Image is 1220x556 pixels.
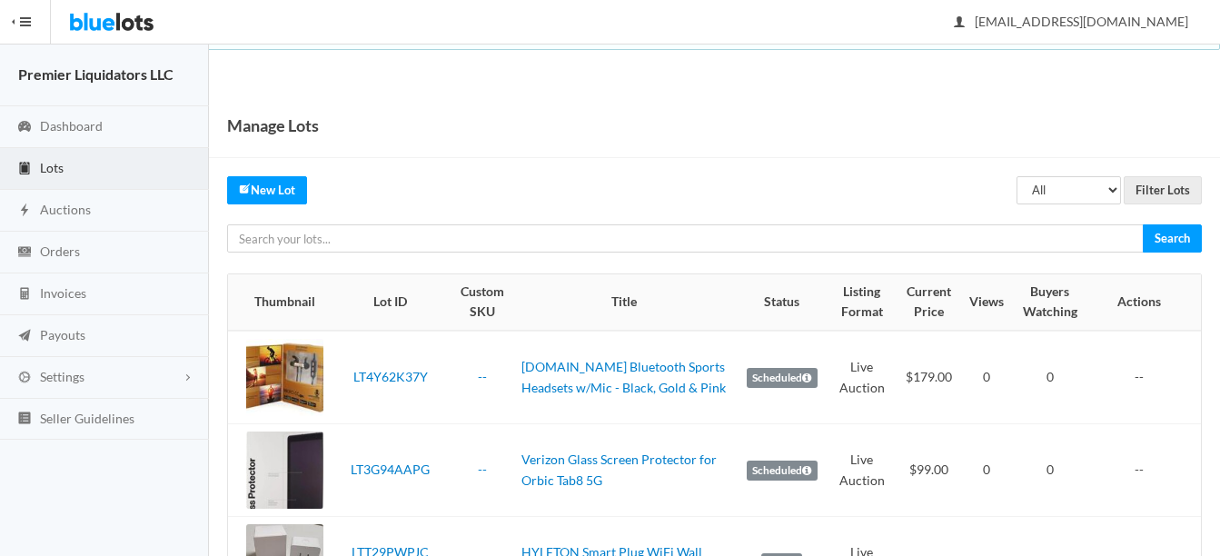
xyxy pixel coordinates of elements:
a: createNew Lot [227,176,307,204]
span: Orders [40,243,80,259]
td: $179.00 [896,331,963,424]
td: Live Auction [828,331,896,424]
td: 0 [962,331,1011,424]
a: -- [478,369,487,384]
a: Verizon Glass Screen Protector for Orbic Tab8 5G [521,452,717,488]
td: -- [1088,424,1201,517]
ion-icon: create [239,183,251,194]
span: Auctions [40,202,91,217]
label: Scheduled [747,368,818,388]
th: Views [962,274,1011,331]
ion-icon: paper plane [15,328,34,345]
th: Custom SKU [451,274,514,331]
th: Actions [1088,274,1201,331]
span: Dashboard [40,118,103,134]
td: Live Auction [828,424,896,517]
span: Settings [40,369,84,384]
h1: Manage Lots [227,112,319,139]
span: [EMAIL_ADDRESS][DOMAIN_NAME] [955,14,1188,29]
a: [DOMAIN_NAME] Bluetooth Sports Headsets w/Mic - Black, Gold & Pink [521,359,726,395]
input: Filter Lots [1124,176,1202,204]
td: 0 [962,424,1011,517]
span: Seller Guidelines [40,411,134,426]
td: 0 [1011,331,1088,424]
ion-icon: speedometer [15,119,34,136]
a: -- [478,462,487,477]
th: Current Price [896,274,963,331]
ion-icon: clipboard [15,161,34,178]
span: Lots [40,160,64,175]
th: Thumbnail [228,274,331,331]
input: Search [1143,224,1202,253]
span: Invoices [40,285,86,301]
th: Buyers Watching [1011,274,1088,331]
a: LT3G94AAPG [351,462,430,477]
th: Title [514,274,735,331]
label: Scheduled [747,461,818,481]
ion-icon: flash [15,203,34,220]
ion-icon: cash [15,244,34,262]
input: Search your lots... [227,224,1144,253]
ion-icon: calculator [15,286,34,303]
td: 0 [1011,424,1088,517]
span: Payouts [40,327,85,343]
a: LT4Y62K37Y [353,369,428,384]
ion-icon: list box [15,411,34,428]
ion-icon: cog [15,370,34,387]
th: Status [735,274,828,331]
th: Lot ID [331,274,451,331]
strong: Premier Liquidators LLC [18,65,174,83]
ion-icon: person [950,15,968,32]
td: $99.00 [896,424,963,517]
th: Listing Format [828,274,896,331]
td: -- [1088,331,1201,424]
